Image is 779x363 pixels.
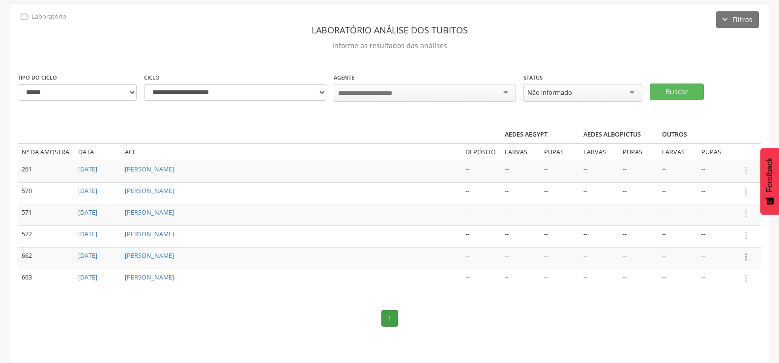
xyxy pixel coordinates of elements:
[18,161,74,182] td: 261
[462,225,501,247] td: --
[579,204,619,225] td: --
[540,161,579,182] td: --
[74,143,121,161] td: Data
[741,208,751,219] i: 
[697,204,737,225] td: --
[619,182,658,204] td: --
[697,269,737,290] td: --
[741,251,751,262] i: 
[125,208,174,217] a: [PERSON_NAME]
[658,182,697,204] td: --
[501,247,540,269] td: --
[18,204,74,225] td: 571
[658,269,697,290] td: --
[579,247,619,269] td: --
[658,161,697,182] td: --
[501,269,540,290] td: --
[741,165,751,176] i: 
[18,21,761,39] header: Laboratório análise dos tubitos
[18,269,74,290] td: 663
[18,39,761,53] p: Informe os resultados das análises
[334,74,354,82] label: Agente
[579,182,619,204] td: --
[501,204,540,225] td: --
[78,208,97,217] a: [DATE]
[540,182,579,204] td: --
[125,165,174,173] a: [PERSON_NAME]
[78,187,97,195] a: [DATE]
[697,143,737,161] td: Pupas
[501,161,540,182] td: --
[650,84,704,100] button: Buscar
[462,247,501,269] td: --
[697,161,737,182] td: --
[125,251,174,260] a: [PERSON_NAME]
[144,74,160,82] label: Ciclo
[658,225,697,247] td: --
[125,273,174,281] a: [PERSON_NAME]
[78,165,97,173] a: [DATE]
[619,143,658,161] td: Pupas
[540,204,579,225] td: --
[501,126,579,143] th: Aedes aegypt
[381,310,398,327] a: 1
[462,182,501,204] td: --
[579,269,619,290] td: --
[18,182,74,204] td: 570
[527,88,572,97] div: Não informado
[18,74,57,82] label: Tipo do ciclo
[462,161,501,182] td: --
[579,126,658,143] th: Aedes albopictus
[540,269,579,290] td: --
[658,126,737,143] th: Outros
[462,204,501,225] td: --
[579,161,619,182] td: --
[125,230,174,238] a: [PERSON_NAME]
[462,143,501,161] td: Depósito
[19,11,30,22] i: 
[741,187,751,197] i: 
[540,247,579,269] td: --
[18,143,74,161] td: Nº da amostra
[18,225,74,247] td: 572
[501,182,540,204] td: --
[121,143,462,161] td: ACE
[78,251,97,260] a: [DATE]
[697,247,737,269] td: --
[78,230,97,238] a: [DATE]
[540,143,579,161] td: Pupas
[760,148,779,215] button: Feedback - Mostrar pesquisa
[501,225,540,247] td: --
[619,225,658,247] td: --
[697,182,737,204] td: --
[619,247,658,269] td: --
[78,273,97,281] a: [DATE]
[31,13,66,21] p: Laboratório
[716,11,759,28] button: Filtros
[619,161,658,182] td: --
[579,143,619,161] td: Larvas
[619,269,658,290] td: --
[619,204,658,225] td: --
[501,143,540,161] td: Larvas
[741,230,751,241] i: 
[125,187,174,195] a: [PERSON_NAME]
[523,74,543,82] label: Status
[765,158,774,192] span: Feedback
[462,269,501,290] td: --
[697,225,737,247] td: --
[18,247,74,269] td: 662
[658,204,697,225] td: --
[658,247,697,269] td: --
[741,273,751,284] i: 
[658,143,697,161] td: Larvas
[540,225,579,247] td: --
[579,225,619,247] td: --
